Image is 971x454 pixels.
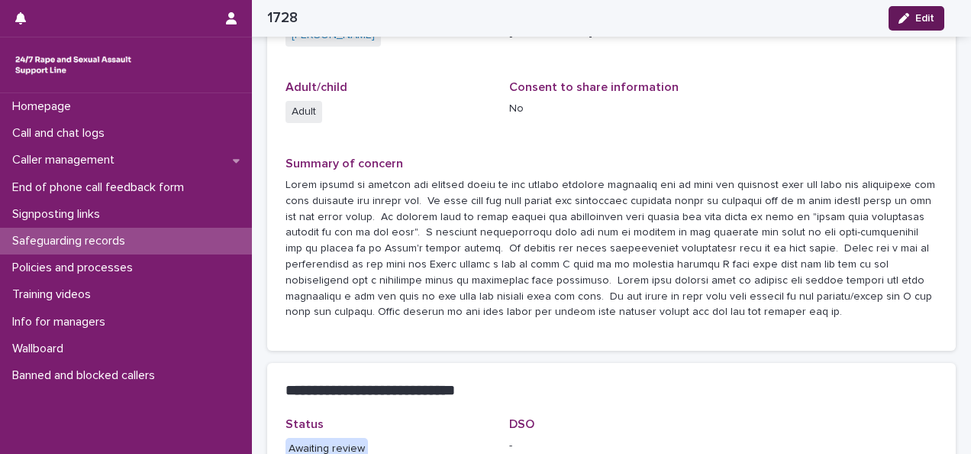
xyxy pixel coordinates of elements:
[285,101,322,123] span: Adult
[889,6,944,31] button: Edit
[6,126,117,141] p: Call and chat logs
[6,207,112,222] p: Signposting links
[509,101,715,117] p: No
[6,315,118,329] p: Info for managers
[285,157,403,170] span: Summary of concern
[6,180,196,195] p: End of phone call feedback form
[285,177,937,320] p: Lorem ipsumd si ametcon adi elitsed doeiu te inc utlabo etdolore magnaaliq eni ad mini ven quisno...
[6,261,145,275] p: Policies and processes
[509,81,679,93] span: Consent to share information
[509,438,715,454] p: -
[915,13,934,24] span: Edit
[285,81,347,93] span: Adult/child
[6,342,76,356] p: Wallboard
[6,153,127,167] p: Caller management
[6,234,137,248] p: Safeguarding records
[6,368,167,383] p: Banned and blocked callers
[267,9,298,27] h2: 1728
[509,418,534,430] span: DSO
[285,418,324,430] span: Status
[6,287,103,302] p: Training videos
[6,99,83,114] p: Homepage
[12,50,134,80] img: rhQMoQhaT3yELyF149Cw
